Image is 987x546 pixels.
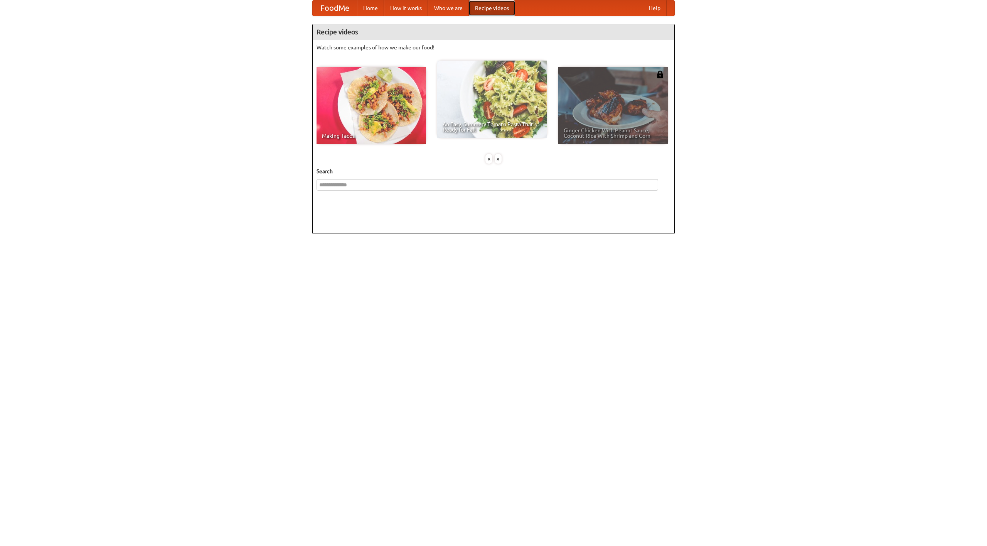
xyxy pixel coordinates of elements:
img: 483408.png [656,71,664,78]
div: » [495,154,502,164]
span: Making Tacos [322,133,421,139]
a: Help [643,0,667,16]
a: An Easy, Summery Tomato Pasta That's Ready for Fall [437,61,547,138]
h4: Recipe videos [313,24,674,40]
a: Recipe videos [469,0,515,16]
a: Who we are [428,0,469,16]
p: Watch some examples of how we make our food! [317,44,670,51]
a: FoodMe [313,0,357,16]
span: An Easy, Summery Tomato Pasta That's Ready for Fall [443,122,541,132]
a: Making Tacos [317,67,426,144]
div: « [485,154,492,164]
h5: Search [317,167,670,175]
a: How it works [384,0,428,16]
a: Home [357,0,384,16]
